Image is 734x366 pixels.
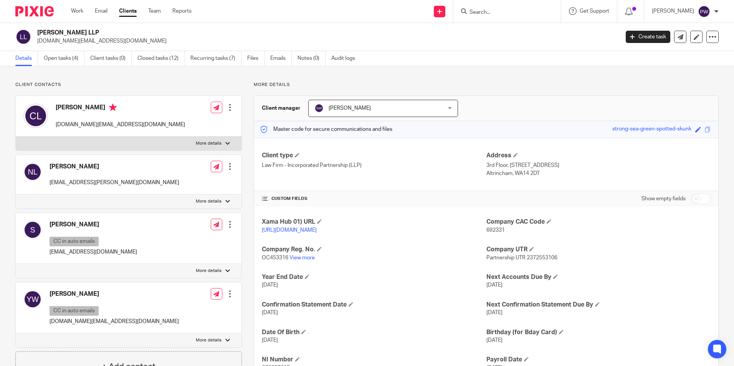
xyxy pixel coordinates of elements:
h4: Company UTR [486,246,711,254]
a: Emails [270,51,292,66]
h4: Year End Date [262,273,486,281]
h4: [PERSON_NAME] [50,290,179,298]
a: Clients [119,7,137,15]
h4: CUSTOM FIELDS [262,196,486,202]
a: Open tasks (4) [44,51,84,66]
a: Team [148,7,161,15]
p: CC in auto emails [50,237,99,246]
h4: Address [486,152,711,160]
img: Pixie [15,6,54,16]
a: Reports [172,7,192,15]
input: Search [469,9,538,16]
p: Altrincham, WA14 2DT [486,170,711,177]
a: Recurring tasks (7) [190,51,241,66]
h4: Company CAC Code [486,218,711,226]
h4: Date Of Birth [262,328,486,336]
h4: Birthday (for Bday Card) [486,328,711,336]
h4: [PERSON_NAME] [50,221,137,229]
a: Notes (0) [298,51,326,66]
span: OC453316 [262,255,288,260]
div: strong-sea-green-spotted-skunk [612,125,691,134]
a: Email [95,7,107,15]
h4: NI Number [262,356,486,364]
p: 3rd Floor, [STREET_ADDRESS] [486,162,711,169]
h3: Client manager [262,104,301,112]
p: [PERSON_NAME] [652,7,694,15]
p: [EMAIL_ADDRESS][DOMAIN_NAME] [50,248,137,256]
span: [DATE] [486,310,503,315]
p: [DOMAIN_NAME][EMAIL_ADDRESS][DOMAIN_NAME] [50,318,179,325]
p: More details [254,82,719,88]
span: Get Support [580,8,609,14]
img: svg%3E [23,221,42,239]
p: More details [196,268,222,274]
img: svg%3E [23,163,42,181]
h4: Client type [262,152,486,160]
span: [PERSON_NAME] [329,106,371,111]
h2: [PERSON_NAME] LLP [37,29,499,37]
a: View more [289,255,315,260]
p: More details [196,337,222,343]
span: 692331 [486,228,505,233]
a: [URL][DOMAIN_NAME] [262,228,317,233]
label: Show empty fields [641,195,686,203]
span: [DATE] [262,310,278,315]
img: svg%3E [15,29,31,45]
h4: Payroll Date [486,356,711,364]
p: Master code for secure communications and files [260,125,392,133]
h4: [PERSON_NAME] [50,163,179,171]
img: svg%3E [23,290,42,308]
span: Partnership UTR 2372553106 [486,255,557,260]
a: Files [247,51,265,66]
h4: Confirmation Statement Date [262,301,486,309]
h4: Next Confirmation Statement Due By [486,301,711,309]
span: [DATE] [486,338,503,343]
span: [DATE] [262,282,278,288]
img: svg%3E [698,5,710,18]
h4: [PERSON_NAME] [56,104,185,113]
span: [DATE] [262,338,278,343]
a: Details [15,51,38,66]
h4: Company Reg. No. [262,246,486,254]
p: [DOMAIN_NAME][EMAIL_ADDRESS][DOMAIN_NAME] [56,121,185,129]
p: More details [196,140,222,147]
h4: Xama Hub 01) URL [262,218,486,226]
a: Closed tasks (12) [137,51,185,66]
a: Audit logs [331,51,361,66]
a: Work [71,7,83,15]
p: Law Firm - Incorporated Partnership (LLP) [262,162,486,169]
p: [DOMAIN_NAME][EMAIL_ADDRESS][DOMAIN_NAME] [37,37,614,45]
img: svg%3E [314,104,324,113]
h4: Next Accounts Due By [486,273,711,281]
img: svg%3E [23,104,48,128]
p: Client contacts [15,82,242,88]
p: [EMAIL_ADDRESS][PERSON_NAME][DOMAIN_NAME] [50,179,179,186]
p: CC in auto emails [50,306,99,316]
i: Primary [109,104,117,111]
p: More details [196,198,222,204]
a: Create task [626,31,670,43]
a: Client tasks (0) [90,51,132,66]
span: [DATE] [486,282,503,288]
